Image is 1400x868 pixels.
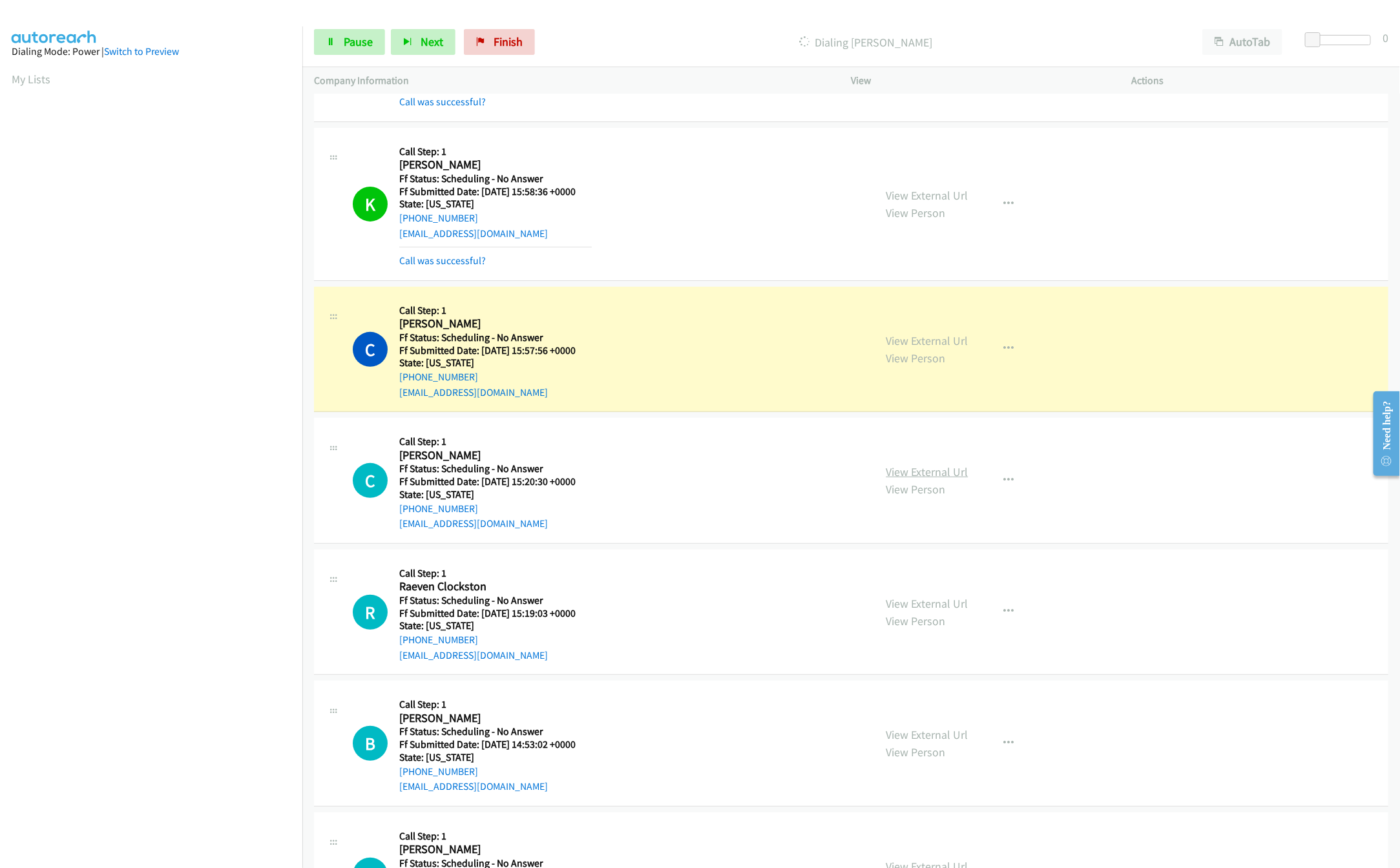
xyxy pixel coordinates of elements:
[399,698,592,711] h5: Call Step: 1
[399,462,592,475] h5: Ff Status: Scheduling - No Answer
[399,356,592,369] h5: State: [US_STATE]
[399,751,592,764] h5: State: [US_STATE]
[353,726,388,761] div: The call is yet to be attempted
[399,780,548,792] a: [EMAIL_ADDRESS][DOMAIN_NAME]
[851,73,1109,88] p: View
[399,198,592,211] h5: State: [US_STATE]
[421,34,443,49] span: Next
[399,448,592,463] h2: [PERSON_NAME]
[399,594,592,607] h5: Ff Status: Scheduling - No Answer
[1311,35,1371,45] div: Delay between calls (in seconds)
[399,502,478,515] a: [PHONE_NUMBER]
[399,331,592,344] h5: Ff Status: Scheduling - No Answer
[399,830,619,843] h5: Call Step: 1
[399,567,592,580] h5: Call Step: 1
[464,29,535,55] a: Finish
[552,34,1179,51] p: Dialing [PERSON_NAME]
[353,463,388,498] div: The call is yet to be attempted
[353,595,388,630] div: The call is yet to be attempted
[399,842,592,857] h2: [PERSON_NAME]
[353,332,388,367] h1: C
[12,99,302,713] iframe: Dialpad
[1202,29,1282,55] button: AutoTab
[104,45,179,57] a: Switch to Preview
[353,463,388,498] h1: C
[886,745,946,759] a: View Person
[399,649,548,661] a: [EMAIL_ADDRESS][DOMAIN_NAME]
[314,29,385,55] a: Pause
[886,188,968,203] a: View External Url
[353,595,388,630] h1: R
[399,304,592,317] h5: Call Step: 1
[399,254,486,267] a: Call was successful?
[399,172,592,185] h5: Ff Status: Scheduling - No Answer
[886,351,946,366] a: View Person
[399,96,486,108] a: Call was successful?
[1363,382,1400,485] iframe: Resource Center
[399,475,592,488] h5: Ff Submitted Date: [DATE] 15:20:30 +0000
[399,371,478,383] a: [PHONE_NUMBER]
[399,435,592,448] h5: Call Step: 1
[399,185,592,198] h5: Ff Submitted Date: [DATE] 15:58:36 +0000
[353,726,388,761] h1: B
[886,614,946,628] a: View Person
[1131,73,1388,88] p: Actions
[399,765,478,778] a: [PHONE_NUMBER]
[399,517,548,530] a: [EMAIL_ADDRESS][DOMAIN_NAME]
[886,464,968,479] a: View External Url
[399,607,592,620] h5: Ff Submitted Date: [DATE] 15:19:03 +0000
[399,738,592,751] h5: Ff Submitted Date: [DATE] 14:53:02 +0000
[399,725,592,738] h5: Ff Status: Scheduling - No Answer
[494,34,523,49] span: Finish
[399,344,592,357] h5: Ff Submitted Date: [DATE] 15:57:56 +0000
[399,212,478,224] a: [PHONE_NUMBER]
[399,634,478,646] a: [PHONE_NUMBER]
[399,488,592,501] h5: State: [US_STATE]
[886,205,946,220] a: View Person
[353,187,388,222] h1: K
[886,596,968,611] a: View External Url
[1383,29,1388,46] div: 0
[399,158,592,172] h2: [PERSON_NAME]
[12,72,50,87] a: My Lists
[399,619,592,632] h5: State: [US_STATE]
[314,73,828,88] p: Company Information
[886,727,968,742] a: View External Url
[399,711,592,726] h2: [PERSON_NAME]
[399,227,548,240] a: [EMAIL_ADDRESS][DOMAIN_NAME]
[391,29,455,55] button: Next
[886,482,946,497] a: View Person
[399,145,592,158] h5: Call Step: 1
[399,579,592,594] h2: Raeven Clockston
[886,333,968,348] a: View External Url
[344,34,373,49] span: Pause
[399,386,548,398] a: [EMAIL_ADDRESS][DOMAIN_NAME]
[399,316,592,331] h2: [PERSON_NAME]
[12,44,291,59] div: Dialing Mode: Power |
